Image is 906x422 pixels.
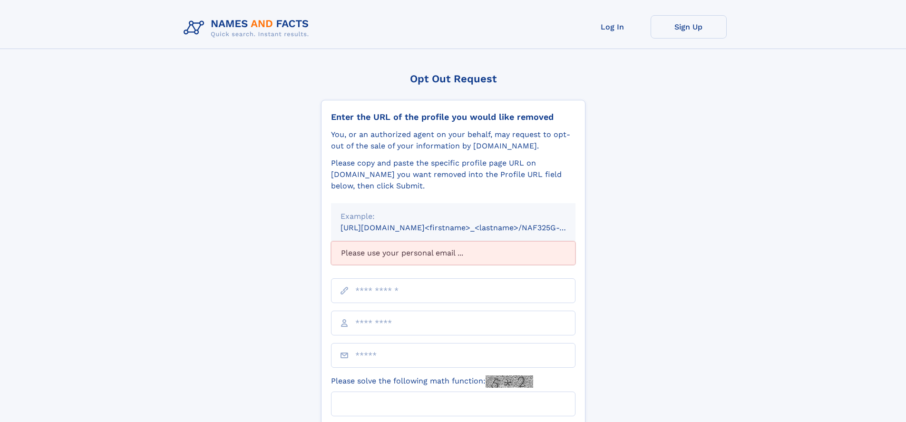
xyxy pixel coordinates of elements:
small: [URL][DOMAIN_NAME]<firstname>_<lastname>/NAF325G-xxxxxxxx [341,223,594,232]
div: Please copy and paste the specific profile page URL on [DOMAIN_NAME] you want removed into the Pr... [331,157,575,192]
div: Enter the URL of the profile you would like removed [331,112,575,122]
a: Sign Up [651,15,727,39]
label: Please solve the following math function: [331,375,533,388]
div: Please use your personal email ... [331,241,575,265]
div: Opt Out Request [321,73,585,85]
img: Logo Names and Facts [180,15,317,41]
div: You, or an authorized agent on your behalf, may request to opt-out of the sale of your informatio... [331,129,575,152]
div: Example: [341,211,566,222]
a: Log In [575,15,651,39]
